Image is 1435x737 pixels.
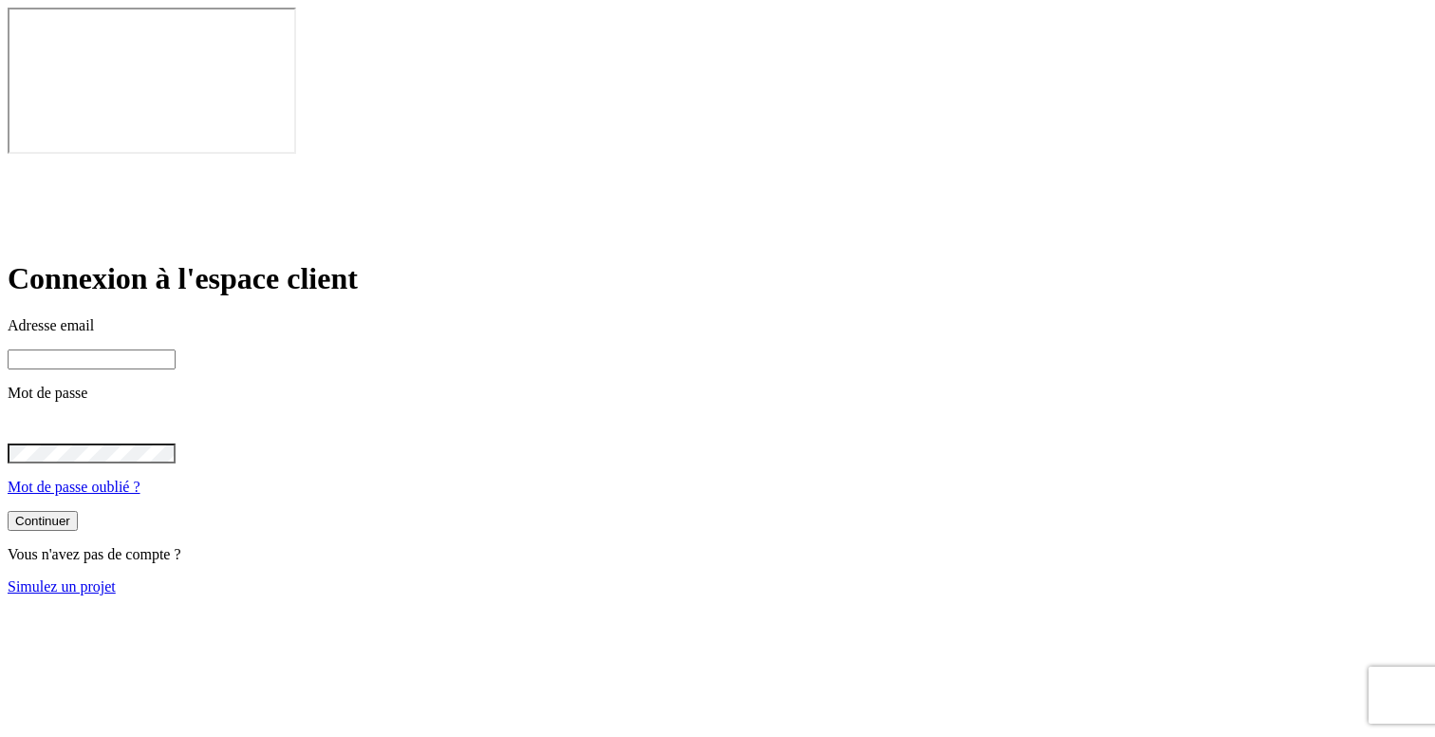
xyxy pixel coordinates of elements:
p: Adresse email [8,317,1427,334]
div: Continuer [15,514,70,528]
button: Continuer [8,511,78,531]
h1: Connexion à l'espace client [8,261,1427,296]
a: Mot de passe oublié ? [8,479,140,495]
p: Vous n'avez pas de compte ? [8,546,1427,563]
p: Mot de passe [8,385,1427,402]
a: Simulez un projet [8,578,116,595]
